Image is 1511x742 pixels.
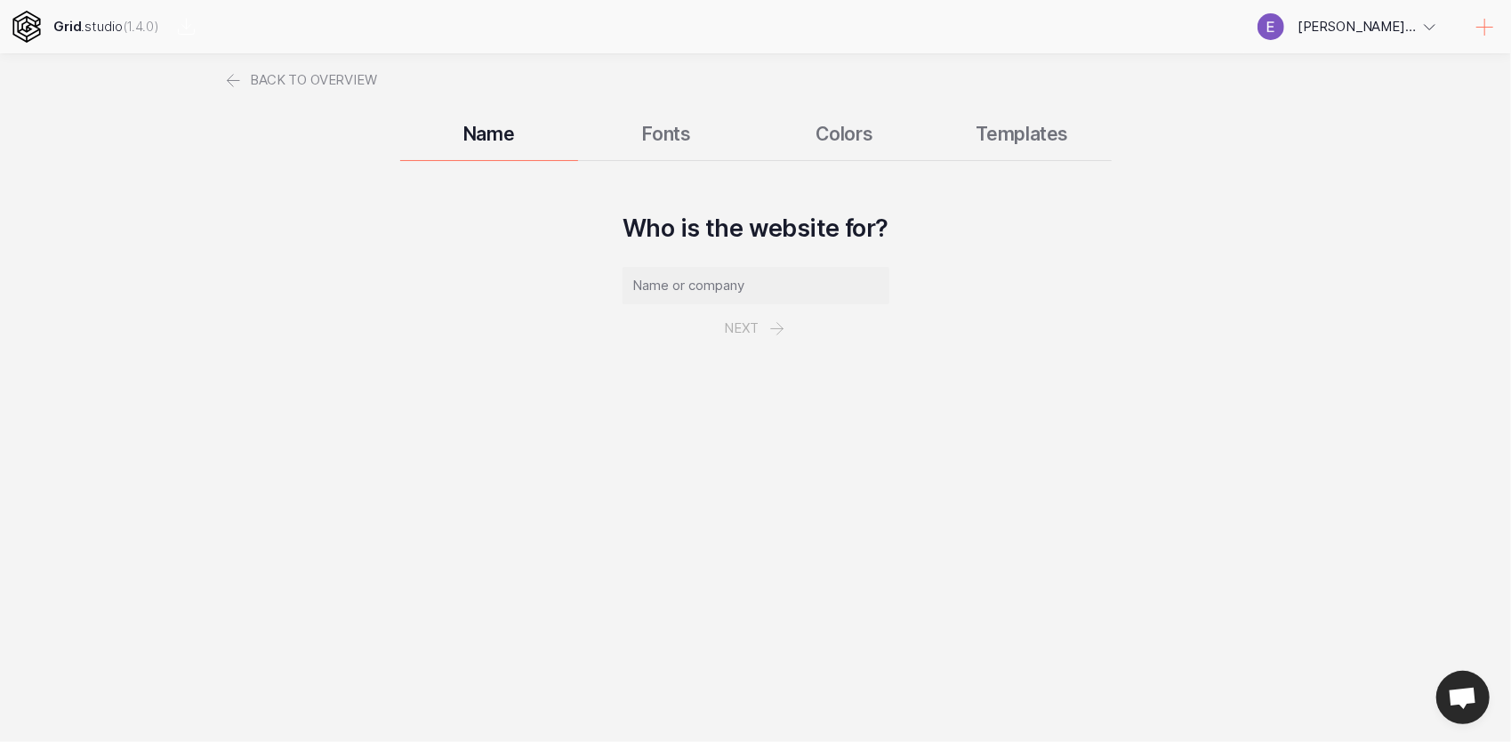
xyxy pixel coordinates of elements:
[623,214,888,243] h2: Who is the website for?
[400,123,578,145] h3: Name
[1436,671,1490,724] div: Chat abierto
[222,53,377,107] a: Back to overview
[123,18,159,35] span: Click to see changelog
[53,18,81,35] strong: Grid
[1258,13,1284,40] img: Profile picture
[250,53,377,107] span: Back to overview
[623,267,889,304] input: Name or company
